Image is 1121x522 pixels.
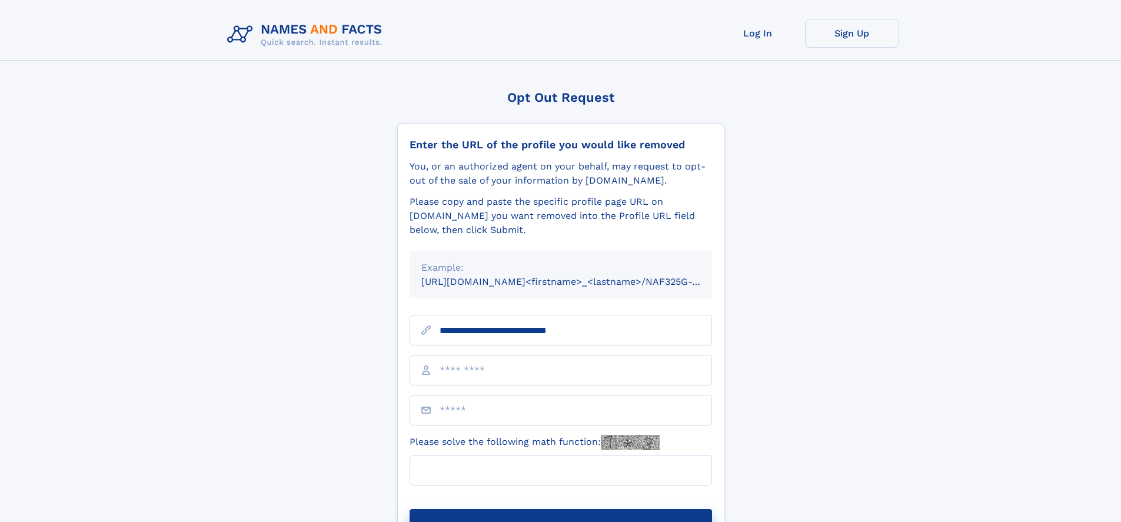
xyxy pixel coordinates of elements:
a: Log In [711,19,805,48]
img: Logo Names and Facts [222,19,392,51]
small: [URL][DOMAIN_NAME]<firstname>_<lastname>/NAF325G-xxxxxxxx [421,276,734,287]
div: Opt Out Request [397,90,724,105]
div: Example: [421,261,700,275]
a: Sign Up [805,19,899,48]
div: Please copy and paste the specific profile page URL on [DOMAIN_NAME] you want removed into the Pr... [410,195,712,237]
div: You, or an authorized agent on your behalf, may request to opt-out of the sale of your informatio... [410,159,712,188]
div: Enter the URL of the profile you would like removed [410,138,712,151]
label: Please solve the following math function: [410,435,660,450]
